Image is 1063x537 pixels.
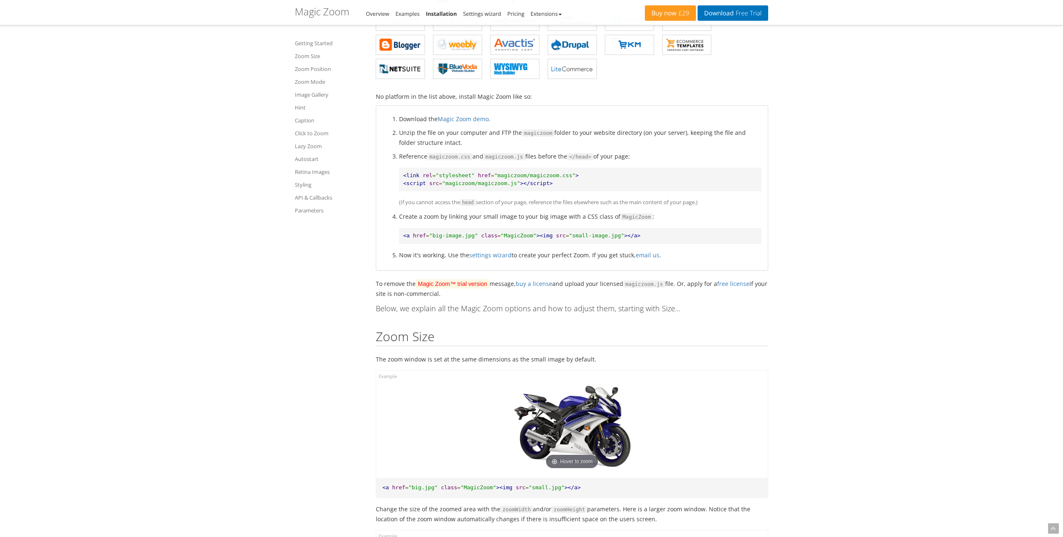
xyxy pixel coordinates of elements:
a: Magic Zoom for WYSIWYG [490,59,539,79]
a: Buy now£29 [645,5,696,21]
b: Magic Zoom for NetSuite [380,63,421,75]
span: "magiczoom/magiczoom.css" [494,172,576,178]
a: Caption [295,115,365,125]
b: Magic Zoom for ecommerce Templates [666,39,708,51]
img: yzf-r6-blue-3.jpg [506,383,639,471]
span: "small-image.jpg" [569,232,624,239]
span: Free Trial [734,10,762,17]
a: buy a license [516,280,552,288]
a: Image Gallery [295,90,365,100]
a: Installation [426,10,457,17]
span: ></script> [520,180,553,186]
p: The zoom window is set at the same dimensions as the small image by default. [376,354,768,364]
span: £29 [676,10,689,17]
code: zoomWidth [500,506,533,513]
a: Magic Zoom for ecommerce Templates [662,35,711,55]
span: ><img [536,232,553,239]
span: href [392,484,405,491]
code: MagicZoom [620,213,653,221]
span: = [426,232,429,239]
span: "magiczoom/magiczoom.js" [442,180,520,186]
code: magiczoom.css [427,153,473,161]
a: settings wizard [469,251,512,259]
p: (If you cannot access the section of your page, reference the files elsewhere such as the main co... [399,198,762,207]
a: Hint [295,103,365,112]
span: "big-image.jpg" [429,232,478,239]
span: = [457,484,460,491]
a: Lazy Zoom [295,141,365,151]
a: email us [636,251,659,259]
span: src [429,180,439,186]
span: "small.jpg" [529,484,564,491]
b: Magic Zoom for Weebly [437,39,478,51]
span: "MagicZoom" [501,232,536,239]
a: Getting Started [295,38,365,48]
li: Reference and files before the of your page: [399,151,762,207]
a: Overview [366,10,389,17]
p: No platform in the list above, install Magic Zoom like so: [376,92,768,101]
span: src [556,232,566,239]
span: "stylesheet" [436,172,475,178]
li: Download the . [399,114,762,124]
code: magiczoom [522,129,554,137]
span: <script [403,180,426,186]
a: Magic Zoom for Weebly [433,35,482,55]
p: Create a zoom by linking your small image to your big image with a CSS class of : [399,212,762,222]
span: = [439,180,442,186]
a: Magic Zoom for Drupal [548,35,597,55]
span: = [566,232,569,239]
a: Magic Zoom for LiteCommerce [548,59,597,79]
span: ><img [496,484,512,491]
a: Zoom Size [295,51,365,61]
code: magiczoom.js [623,281,665,288]
span: "MagicZoom" [460,484,496,491]
a: Click to Zoom [295,128,365,138]
span: "big.jpg" [409,484,438,491]
a: Pricing [507,10,524,17]
b: Magic Zoom for LiteCommerce [551,63,593,75]
span: <a [403,232,410,239]
a: Hover to zoom [506,383,639,471]
span: href [478,172,491,178]
span: rel [423,172,432,178]
code: magiczoom.js [483,153,525,161]
b: Magic Zoom for WYSIWYG [494,63,536,75]
a: Magic Zoom demo [438,115,489,123]
span: class [441,484,457,491]
p: To remove the message, and upload your licensed file. Or, apply for a if your site is non-commerc... [376,279,768,298]
span: class [481,232,497,239]
a: Magic Zoom for EKM [605,35,654,55]
span: ></a> [624,232,640,239]
code: zoomHeight [551,506,587,513]
span: = [525,484,529,491]
a: Magic Zoom for BlueVoda [433,59,482,79]
a: Autostart [295,154,365,164]
a: DownloadFree Trial [698,5,768,21]
a: Magic Zoom for NetSuite [376,59,425,79]
li: Now it's working. Use the to create your perfect Zoom. If you get stuck, . [399,250,762,260]
a: API & Callbacks [295,193,365,203]
b: Magic Zoom for BlueVoda [437,63,478,75]
b: Magic Zoom for Drupal [551,39,593,51]
a: Zoom Position [295,64,365,74]
a: Parameters [295,205,365,215]
p: Change the size of the zoomed area with the and/or parameters. Here is a larger zoom window. Noti... [376,504,768,524]
a: Settings wizard [463,10,501,17]
a: Magic Zoom for Avactis [490,35,539,55]
b: Magic Zoom for Blogger [380,39,421,51]
span: = [405,484,409,491]
a: Zoom Mode [295,77,365,87]
span: href [413,232,426,239]
span: <link [403,172,419,178]
span: = [497,232,501,239]
mark: Magic Zoom™ trial version [416,279,490,288]
code: head [460,199,476,206]
span: src [516,484,525,491]
b: Magic Zoom for EKM [609,39,650,51]
h4: Below, we explain all the Magic Zoom options and how to adjust them, starting with Size... [376,305,768,313]
li: Unzip the file on your computer and FTP the folder to your website directory (on your server), ke... [399,128,762,147]
span: <a [382,484,389,491]
a: Styling [295,180,365,190]
b: Magic Zoom for Avactis [494,39,536,51]
span: = [491,172,494,178]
